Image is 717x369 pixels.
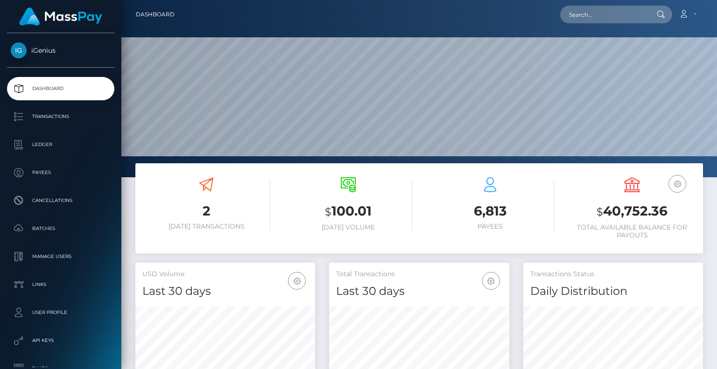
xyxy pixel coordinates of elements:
p: Ledger [11,138,111,152]
a: Ledger [7,133,114,156]
a: Dashboard [136,5,175,24]
h4: Last 30 days [336,283,502,299]
a: Links [7,273,114,296]
h5: Transactions Status [530,270,696,279]
p: API Keys [11,334,111,348]
h6: [DATE] Transactions [142,223,270,230]
p: Batches [11,222,111,236]
h3: 40,752.36 [568,202,696,221]
p: Payees [11,166,111,180]
img: MassPay Logo [19,7,102,26]
p: Manage Users [11,250,111,264]
a: User Profile [7,301,114,324]
a: Batches [7,217,114,240]
h5: USD Volume [142,270,308,279]
h4: Daily Distribution [530,283,696,299]
h4: Last 30 days [142,283,308,299]
h6: [DATE] Volume [284,223,412,231]
a: Dashboard [7,77,114,100]
img: iGenius [11,42,27,58]
h3: 2 [142,202,270,220]
p: Dashboard [11,82,111,96]
p: Cancellations [11,194,111,208]
a: Cancellations [7,189,114,212]
p: Links [11,278,111,292]
span: iGenius [7,46,114,55]
p: Transactions [11,110,111,124]
h3: 6,813 [426,202,554,220]
h3: 100.01 [284,202,412,221]
h6: Total Available Balance for Payouts [568,223,696,239]
h5: Total Transactions [336,270,502,279]
a: Transactions [7,105,114,128]
small: $ [597,205,603,218]
a: Manage Users [7,245,114,268]
p: User Profile [11,306,111,320]
h6: Payees [426,223,554,230]
a: API Keys [7,329,114,352]
small: $ [325,205,331,218]
a: Payees [7,161,114,184]
input: Search... [560,6,648,23]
